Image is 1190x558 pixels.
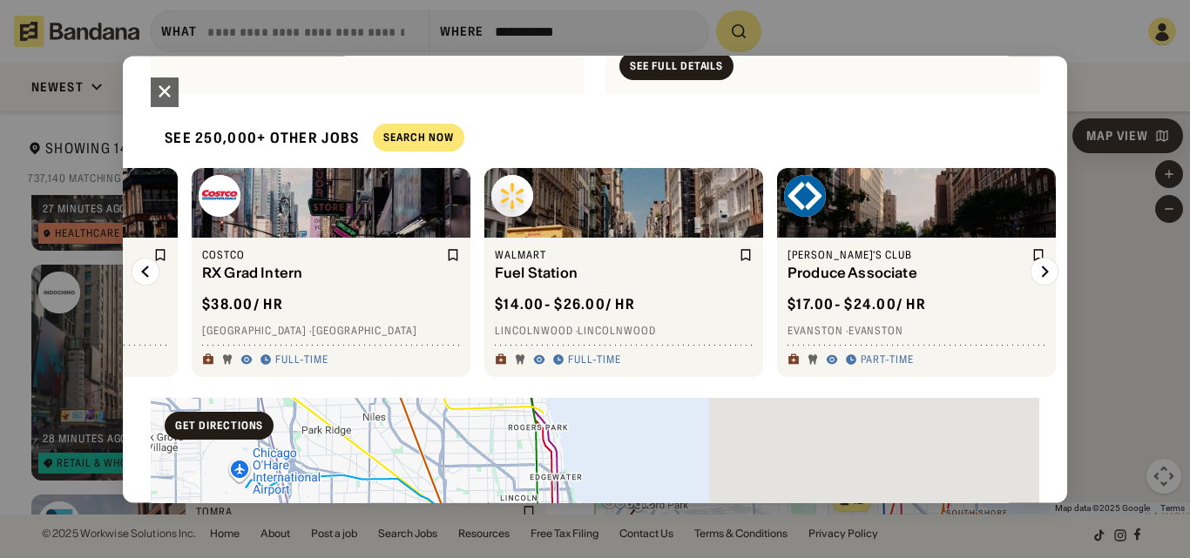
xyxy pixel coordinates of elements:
div: $ 17.00 - $24.00 / hr [788,296,926,314]
div: Fuel Station [495,266,735,282]
img: Sam's Club logo [784,175,826,217]
div: Walmart [495,248,735,262]
div: $ 38.00 / hr [202,296,283,314]
div: [GEOGRAPHIC_DATA] · [GEOGRAPHIC_DATA] [202,324,460,338]
div: See 250,000+ other jobs [151,115,359,161]
div: Get Directions [175,420,263,431]
div: Full-time [568,353,621,367]
div: Lincolnwood · Lincolnwood [495,324,753,338]
div: Search Now [383,133,454,144]
div: Costco [202,248,443,262]
img: Costco logo [199,175,240,217]
div: [PERSON_NAME]'s Club [788,248,1028,262]
div: Part-time [861,353,914,367]
img: Right Arrow [1031,258,1058,286]
div: RX Grad Intern [202,266,443,282]
div: Evanston · Evanston [788,324,1045,338]
div: $ 14.00 - $26.00 / hr [495,296,635,314]
img: Left Arrow [132,258,159,286]
div: Produce Associate [788,266,1028,282]
div: Full-time [275,353,328,367]
div: See Full Details [630,61,723,71]
img: Walmart logo [491,175,533,217]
